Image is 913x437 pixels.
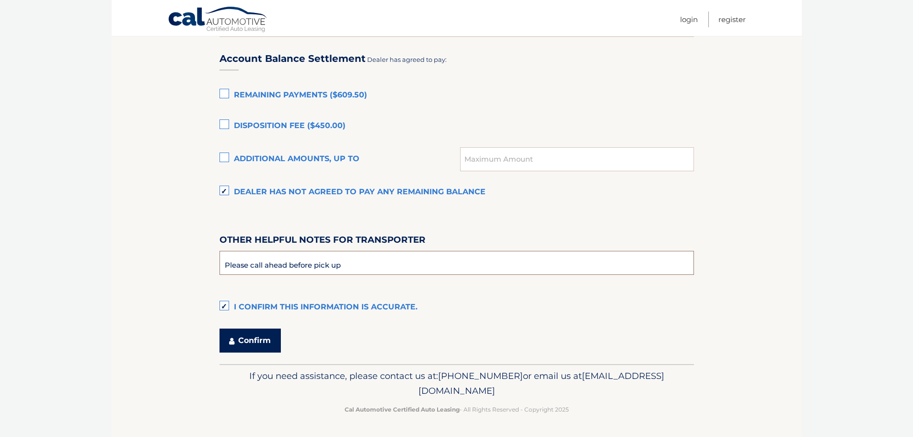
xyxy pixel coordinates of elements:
a: Login [680,12,698,27]
a: Register [718,12,746,27]
label: Remaining Payments ($609.50) [220,86,694,105]
span: [PHONE_NUMBER] [438,370,523,381]
strong: Cal Automotive Certified Auto Leasing [345,406,460,413]
label: Disposition Fee ($450.00) [220,117,694,136]
label: Dealer has not agreed to pay any remaining balance [220,183,694,202]
button: Confirm [220,329,281,353]
label: Additional amounts, up to [220,150,461,169]
p: If you need assistance, please contact us at: or email us at [226,368,688,399]
h3: Account Balance Settlement [220,53,366,65]
p: - All Rights Reserved - Copyright 2025 [226,404,688,414]
label: Other helpful notes for transporter [220,233,426,250]
input: Maximum Amount [460,147,693,171]
label: I confirm this information is accurate. [220,298,694,317]
span: Dealer has agreed to pay: [367,56,447,63]
a: Cal Automotive [168,6,268,34]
